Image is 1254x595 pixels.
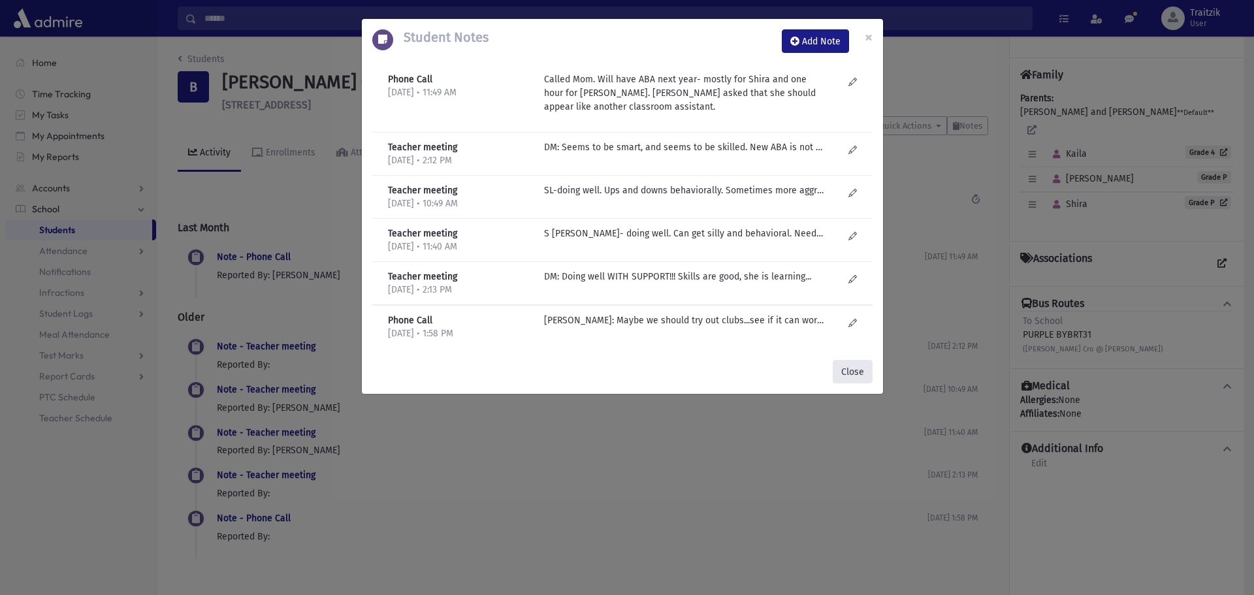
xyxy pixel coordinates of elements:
[388,327,531,340] p: [DATE] • 1:58 PM
[393,29,489,45] h5: Student Notes
[854,19,883,56] button: Close
[544,184,824,197] p: SL-doing well. Ups and downs behaviorally. Sometimes more aggressive.... Aleph bais is decent-mix...
[388,185,457,196] b: Teacher meeting
[865,28,873,46] span: ×
[833,360,873,383] button: Close
[544,227,824,240] p: S [PERSON_NAME]- doing well. Can get silly and behavioral. Needs to be in charge. Gives up if thi...
[388,283,531,297] p: [DATE] • 2:13 PM
[388,271,457,282] b: Teacher meeting
[544,140,824,154] p: DM: Seems to be smart, and seems to be skilled. New ABA is not clicking well. Since Pesach she we...
[544,72,824,114] p: Called Mom. Will have ABA next year- mostly for Shira and one hour for [PERSON_NAME]. [PERSON_NAM...
[388,142,457,153] b: Teacher meeting
[388,197,531,210] p: [DATE] • 10:49 AM
[544,270,824,283] p: DM: Doing well WITH SUPPORT!!! Skills are good, she is learning...
[388,74,432,85] b: Phone Call
[388,240,531,253] p: [DATE] • 11:40 AM
[782,29,849,53] button: Add Note
[388,315,432,326] b: Phone Call
[544,314,824,327] p: [PERSON_NAME]: Maybe we should try out clubs...see if it can work,,,
[388,86,531,99] p: [DATE] • 11:49 AM
[388,154,531,167] p: [DATE] • 2:12 PM
[388,228,457,239] b: Teacher meeting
